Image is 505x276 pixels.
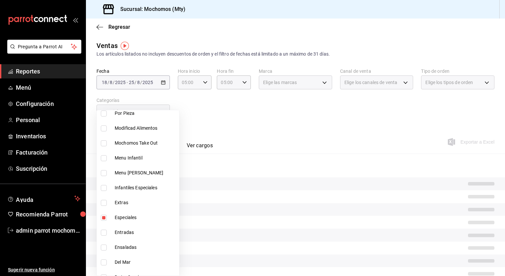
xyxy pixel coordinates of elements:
span: Menu [PERSON_NAME] [115,169,176,176]
img: Tooltip marker [121,42,129,50]
span: Mochomos Take Out [115,140,176,147]
span: Entradas [115,229,176,236]
span: Especiales [115,214,176,221]
span: Del Mar [115,259,176,266]
span: Modificad Alimentos [115,125,176,132]
span: Ensaladas [115,244,176,251]
span: Extras [115,199,176,206]
span: Menu Infantil [115,155,176,161]
span: Por Pieza [115,110,176,117]
span: Infantiles Especiales [115,184,176,191]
